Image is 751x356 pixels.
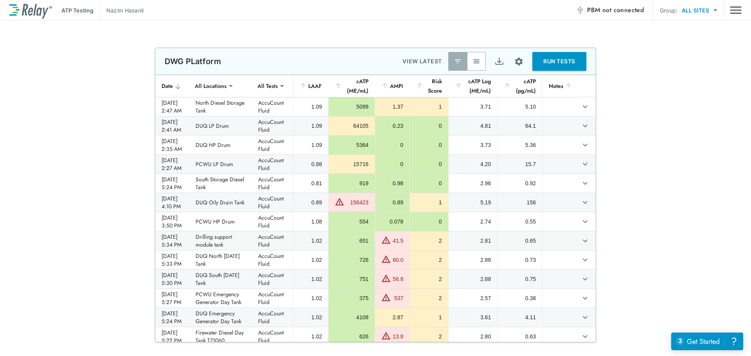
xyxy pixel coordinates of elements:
[455,333,491,340] div: 2.80
[455,237,491,245] div: 2.81
[381,254,391,264] img: Warning
[300,218,322,225] div: 1.08
[252,174,293,193] td: AccuCount Fluid
[252,270,293,288] td: AccuCount Fluid
[335,122,368,130] div: 64105
[660,6,677,14] p: Group:
[579,157,592,171] button: expand row
[335,218,368,225] div: 554
[381,235,391,245] img: Warning
[334,77,368,95] div: cATP (ME/mL)
[579,272,592,286] button: expand row
[504,122,536,130] div: 64.1
[549,81,572,91] div: Notes
[300,275,322,283] div: 1.02
[252,327,293,346] td: AccuCount Fluid
[730,3,742,18] img: Drawer Icon
[189,250,252,269] td: DUQ North [DATE] Tank
[576,6,584,14] img: Offline Icon
[381,313,403,321] div: 2.87
[381,218,403,225] div: 0.078
[189,308,252,327] td: DUQ Emergency Generator Day Tank
[579,177,592,190] button: expand row
[189,231,252,250] td: Drilling support module tank
[335,237,368,245] div: 651
[393,275,403,283] div: 56.8
[162,99,183,114] div: [DATE] 2:47 AM
[504,313,536,321] div: 4.11
[252,231,293,250] td: AccuCount Fluid
[252,250,293,269] td: AccuCount Fluid
[504,218,536,225] div: 0.55
[730,3,742,18] button: Main menu
[335,256,368,264] div: 726
[454,57,462,65] img: Latest
[252,212,293,231] td: AccuCount Fluid
[189,116,252,135] td: DUQ LP Drum
[162,290,183,306] div: [DATE] 5:27 PM
[416,199,442,206] div: 1
[504,179,536,187] div: 0.92
[455,77,491,95] div: cATP Log (ME/mL)
[189,212,252,231] td: PCWU HP Drum
[162,329,183,344] div: [DATE] 5:22 PM
[416,333,442,340] div: 2
[162,137,183,153] div: [DATE] 2:35 AM
[300,122,322,130] div: 1.09
[300,256,322,264] div: 1.02
[300,160,322,168] div: 0.88
[455,199,491,206] div: 5.19
[416,103,442,111] div: 1
[252,308,293,327] td: AccuCount Fluid
[455,275,491,283] div: 2.88
[300,313,322,321] div: 1.02
[381,179,403,187] div: 0.98
[300,179,322,187] div: 0.81
[455,160,491,168] div: 4.20
[416,122,442,130] div: 0
[335,103,368,111] div: 5099
[189,78,232,94] div: All Locations
[300,294,322,302] div: 1.02
[579,138,592,152] button: expand row
[579,119,592,132] button: expand row
[416,237,442,245] div: 2
[455,313,491,321] div: 3.61
[490,52,508,71] button: Export
[155,75,189,97] th: Date
[455,218,491,225] div: 2.74
[335,197,344,206] img: Warning
[416,313,442,321] div: 1
[252,78,283,94] div: All Tests
[416,77,442,95] div: Risk Score
[455,141,491,149] div: 3.73
[381,160,403,168] div: 0
[381,122,403,130] div: 0.23
[162,233,183,249] div: [DATE] 5:34 PM
[252,136,293,154] td: AccuCount Fluid
[252,155,293,174] td: AccuCount Fluid
[252,116,293,135] td: AccuCount Fluid
[381,103,403,111] div: 1.37
[504,141,536,149] div: 5.36
[162,271,183,287] div: [DATE] 5:30 PM
[381,331,391,340] img: Warning
[381,81,403,91] div: AMPi
[299,81,322,91] div: LAAF
[189,174,252,193] td: South Storage Diesel Tank
[579,196,592,209] button: expand row
[532,52,586,71] button: RUN TESTS
[162,252,183,268] div: [DATE] 5:33 PM
[602,5,644,14] span: not connected
[579,234,592,247] button: expand row
[335,294,368,302] div: 375
[335,313,368,321] div: 4108
[402,57,442,66] p: VIEW LATEST
[162,156,183,172] div: [DATE] 2:27 AM
[416,141,442,149] div: 0
[300,141,322,149] div: 1.09
[455,179,491,187] div: 2.96
[335,275,368,283] div: 751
